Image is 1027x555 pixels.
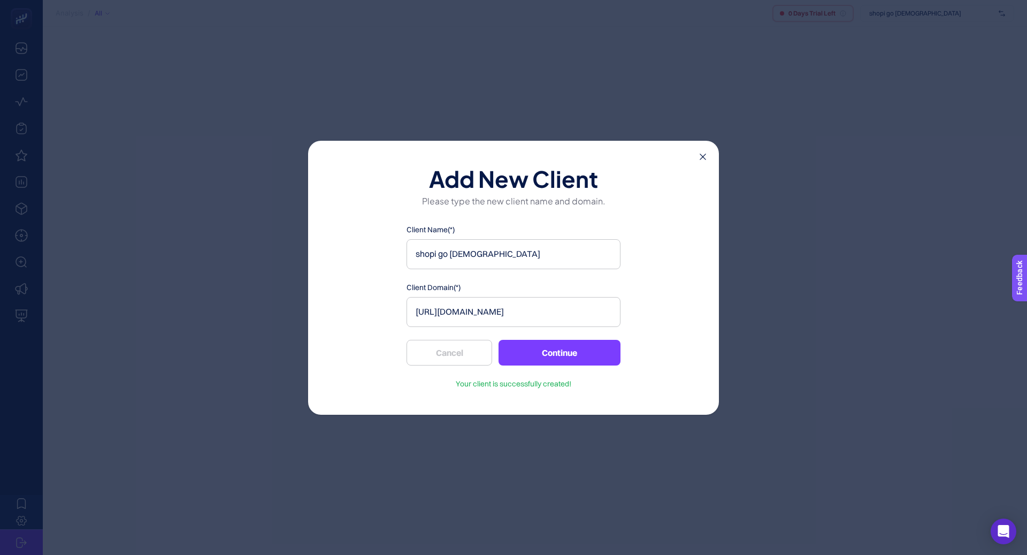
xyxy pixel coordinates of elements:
[342,166,685,188] h1: Add New Client
[407,239,620,269] input: Your client name
[499,340,620,366] button: Continue
[991,519,1016,544] div: Open Intercom Messenger
[407,224,620,235] label: Client Name(*)
[342,194,685,207] p: Please type the new client name and domain.
[407,340,492,366] button: Cancel
[407,297,620,327] input: Your domain name
[407,282,620,293] label: Client Domain(*)
[6,3,41,12] span: Feedback
[456,378,571,389] span: Your client is successfully created!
